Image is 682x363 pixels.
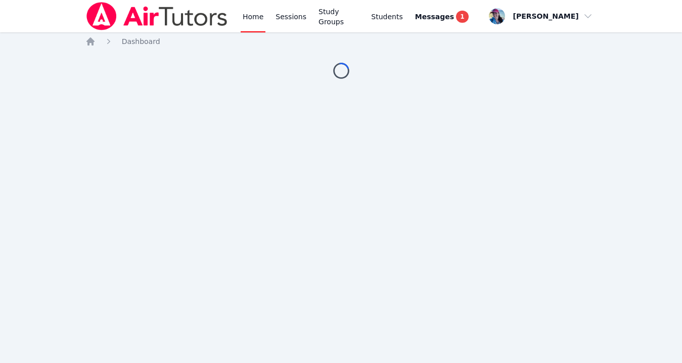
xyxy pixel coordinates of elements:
[122,37,160,46] span: Dashboard
[456,11,468,23] span: 1
[85,2,229,30] img: Air Tutors
[85,36,597,47] nav: Breadcrumb
[415,12,454,22] span: Messages
[122,36,160,47] a: Dashboard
